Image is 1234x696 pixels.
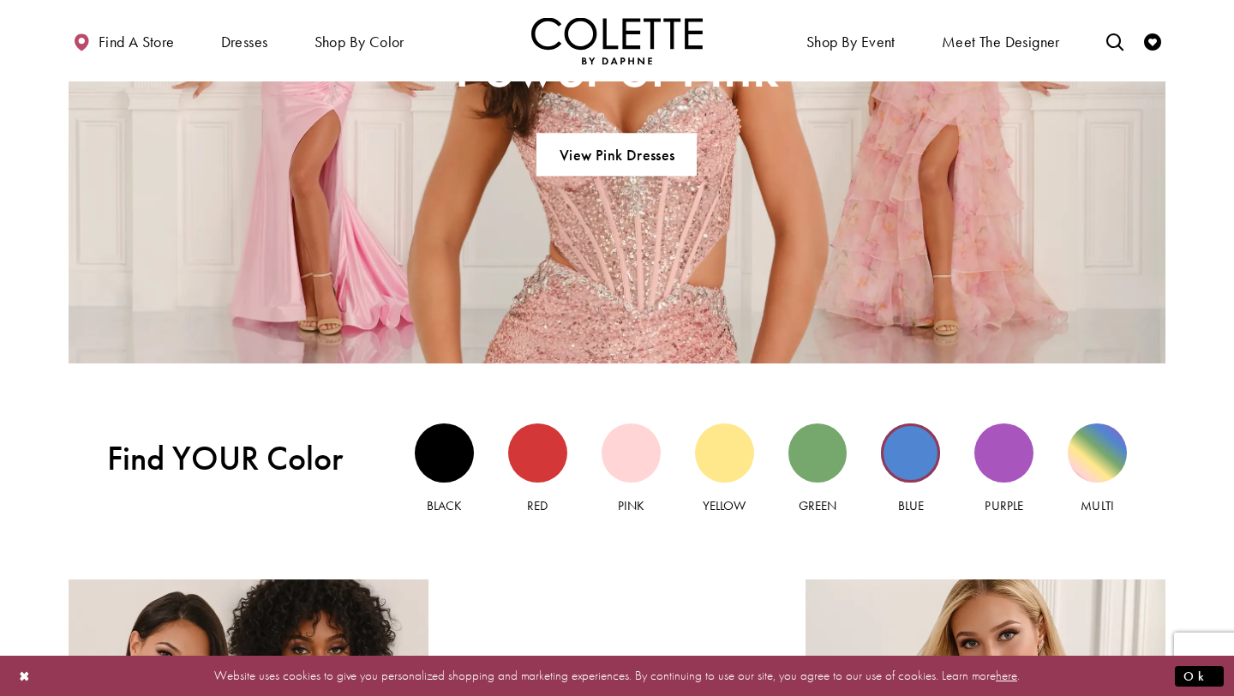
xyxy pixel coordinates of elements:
[602,423,661,515] a: Pink view Pink
[881,423,940,515] a: Blue view Blue
[881,423,940,483] div: Blue view
[123,664,1111,687] p: Website uses cookies to give you personalized shopping and marketing experiences. By continuing t...
[937,17,1064,64] a: Meet the designer
[695,423,754,483] div: Yellow view
[1175,665,1224,687] button: Submit Dialog
[602,423,661,483] div: Pink view
[415,423,474,515] a: Black view Black
[415,423,474,483] div: Black view
[1081,497,1113,514] span: Multi
[107,439,376,478] span: Find YOUR Color
[69,17,178,64] a: Find a store
[427,497,462,514] span: Black
[942,33,1060,51] span: Meet the designer
[1068,423,1127,483] div: Multi view
[10,661,39,691] button: Close Dialog
[527,497,548,514] span: Red
[1068,423,1127,515] a: Multi view Multi
[898,497,924,514] span: Blue
[310,17,409,64] span: Shop by color
[531,17,703,64] img: Colette by Daphne
[799,497,836,514] span: Green
[508,423,567,515] a: Red view Red
[508,423,567,483] div: Red view
[788,423,848,515] a: Green view Green
[314,33,404,51] span: Shop by color
[996,667,1017,684] a: here
[695,423,754,515] a: Yellow view Yellow
[618,497,644,514] span: Pink
[806,33,896,51] span: Shop By Event
[221,33,268,51] span: Dresses
[536,134,697,177] a: View Pink Dresses
[99,33,175,51] span: Find a store
[217,17,273,64] span: Dresses
[703,497,746,514] span: Yellow
[974,423,1033,483] div: Purple view
[788,423,848,483] div: Green view
[1102,17,1128,64] a: Toggle search
[802,17,900,64] span: Shop By Event
[974,423,1033,515] a: Purple view Purple
[1140,17,1165,64] a: Check Wishlist
[531,17,703,64] a: Visit Home Page
[985,497,1022,514] span: Purple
